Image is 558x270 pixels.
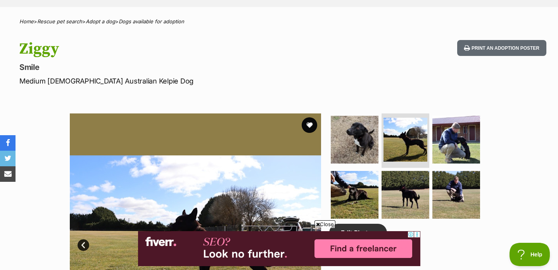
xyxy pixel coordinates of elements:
[432,116,480,164] img: Photo of Ziggy
[384,118,427,162] img: Photo of Ziggy
[331,116,378,164] img: Photo of Ziggy
[432,171,480,219] img: Photo of Ziggy
[457,40,546,56] button: Print an adoption poster
[37,18,82,24] a: Rescue pet search
[329,224,387,242] a: Edit Photos
[19,62,340,73] p: Smile
[138,231,420,266] iframe: Advertisement
[78,239,89,251] a: Prev
[382,171,429,219] img: Photo of Ziggy
[314,220,335,228] span: Close
[331,171,378,219] img: Photo of Ziggy
[19,76,340,86] p: Medium [DEMOGRAPHIC_DATA] Australian Kelpie Dog
[19,40,340,58] h1: Ziggy
[119,18,184,24] a: Dogs available for adoption
[510,243,550,266] iframe: Help Scout Beacon - Open
[19,18,34,24] a: Home
[302,117,317,133] button: favourite
[86,18,115,24] a: Adopt a dog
